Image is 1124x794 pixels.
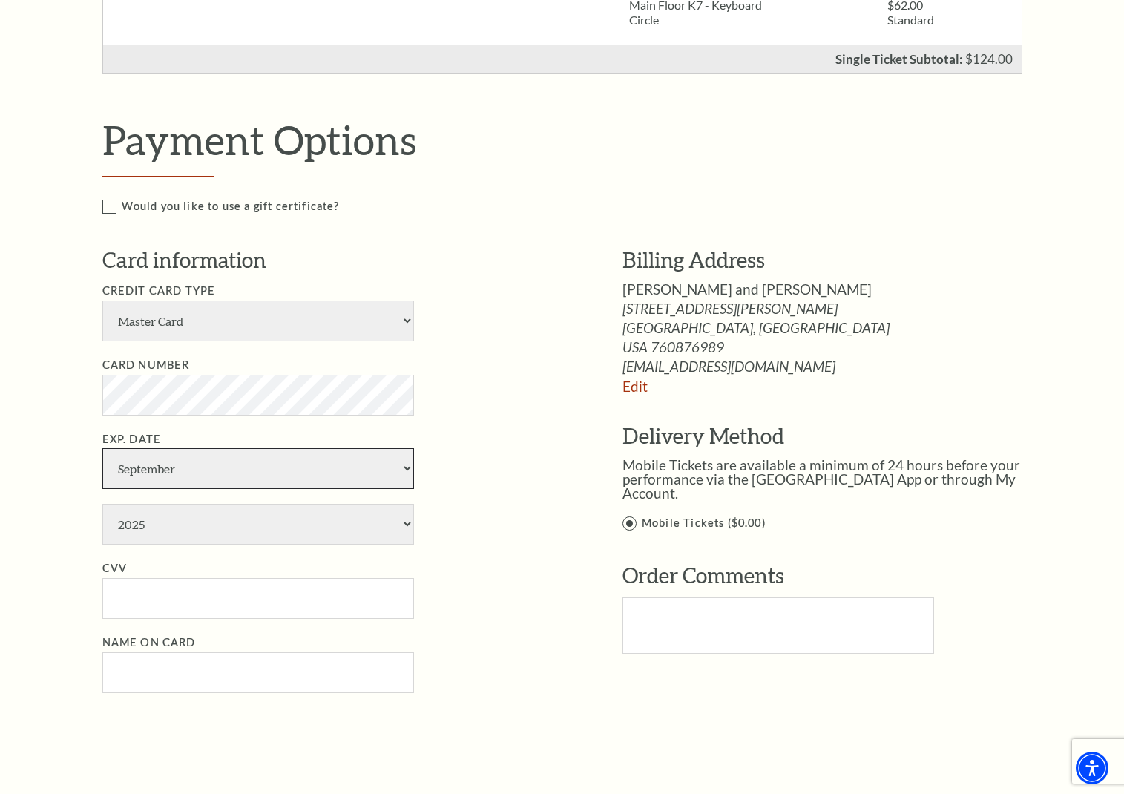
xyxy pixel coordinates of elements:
[622,562,784,588] span: Order Comments
[622,514,1054,533] label: Mobile Tickets ($0.00)
[622,301,1054,315] span: [STREET_ADDRESS][PERSON_NAME]
[102,301,414,341] select: Single select
[102,116,1054,164] h2: Payment Options
[622,597,934,654] textarea: Text area
[102,358,190,371] label: Card Number
[102,246,578,275] h3: Card information
[622,359,1054,373] span: [EMAIL_ADDRESS][DOMAIN_NAME]
[622,280,872,298] span: [PERSON_NAME] and [PERSON_NAME]
[622,378,648,395] a: Edit
[622,423,784,448] span: Delivery Method
[1076,752,1108,784] div: Accessibility Menu
[102,433,162,445] label: Exp. Date
[102,636,196,649] label: Name on Card
[965,51,1013,67] span: $124.00
[622,247,765,272] span: Billing Address
[622,458,1054,500] p: Mobile Tickets are available a minimum of 24 hours before your performance via the [GEOGRAPHIC_DA...
[102,284,216,297] label: Credit Card Type
[622,340,1054,354] span: USA 760876989
[622,321,1054,335] span: [GEOGRAPHIC_DATA], [GEOGRAPHIC_DATA]
[102,504,414,545] select: Exp. Date
[102,197,1054,216] label: Would you like to use a gift certificate?
[102,562,128,574] label: CVV
[835,53,963,65] p: Single Ticket Subtotal:
[102,448,414,489] select: Exp. Date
